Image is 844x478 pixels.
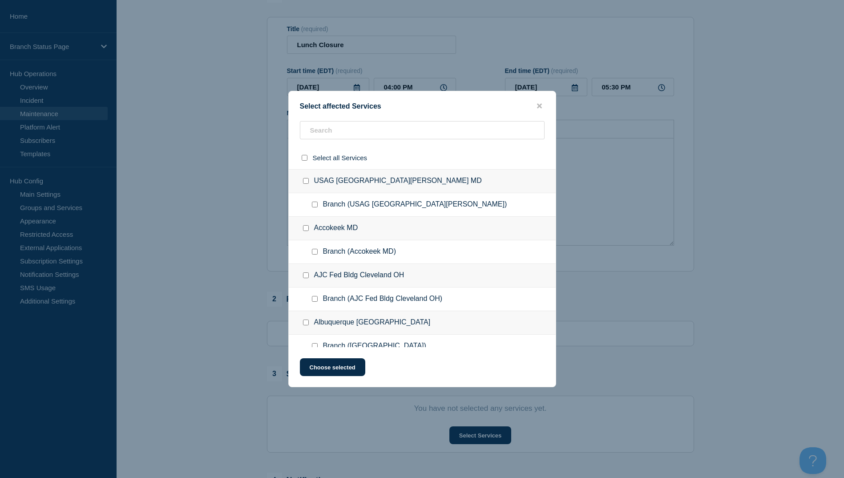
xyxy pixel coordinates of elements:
input: Branch (AJC Fed Bldg Cleveland OH) checkbox [312,296,318,302]
div: Select affected Services [289,102,556,110]
span: Select all Services [313,154,367,162]
div: Albuquerque [GEOGRAPHIC_DATA] [289,311,556,335]
span: Branch (USAG [GEOGRAPHIC_DATA][PERSON_NAME]) [323,200,507,209]
span: Branch ([GEOGRAPHIC_DATA]) [323,342,426,351]
span: Branch (AJC Fed Bldg Cleveland OH) [323,295,443,304]
input: Search [300,121,545,139]
span: Branch (Accokeek MD) [323,247,396,256]
input: Albuquerque NM checkbox [303,320,309,325]
input: AJC Fed Bldg Cleveland OH checkbox [303,272,309,278]
input: Branch (USAG Fort Detrick MD) checkbox [312,202,318,207]
input: USAG Fort Detrick MD checkbox [303,178,309,184]
input: Branch (Albuquerque NM) checkbox [312,343,318,349]
input: Accokeek MD checkbox [303,225,309,231]
div: USAG [GEOGRAPHIC_DATA][PERSON_NAME] MD [289,169,556,193]
input: Branch (Accokeek MD) checkbox [312,249,318,255]
div: Accokeek MD [289,217,556,240]
button: close button [534,102,545,110]
div: AJC Fed Bldg Cleveland OH [289,264,556,288]
button: Choose selected [300,358,365,376]
input: select all checkbox [302,155,307,161]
